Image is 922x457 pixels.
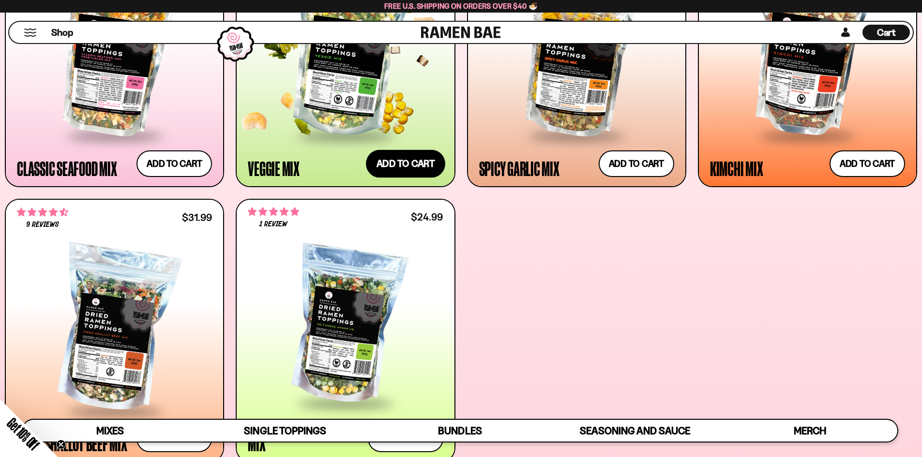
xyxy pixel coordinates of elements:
div: No Fungus Among Us Mix [248,417,363,452]
a: Mixes [23,420,197,442]
span: 5.00 stars [248,206,299,218]
span: Get 10% Off [4,415,42,453]
button: Add to cart [366,149,445,177]
span: Merch [794,425,826,437]
div: Cart [862,22,910,43]
span: 1 review [259,221,287,228]
div: Veggie Mix [248,160,300,177]
a: Bundles [373,420,547,442]
span: Single Toppings [244,425,326,437]
button: Add to cart [830,150,905,177]
span: Seasoning and Sauce [580,425,690,437]
span: 9 reviews [26,221,59,229]
span: Cart [877,27,896,38]
span: Mixes [96,425,124,437]
div: Spicy Garlic Mix [479,160,559,177]
a: Merch [723,420,897,442]
div: $24.99 [411,212,443,221]
div: $31.99 [182,213,212,222]
button: Mobile Menu Trigger [24,29,37,37]
div: Fried Shallot Beef Mix [17,435,127,452]
span: Bundles [438,425,482,437]
a: Shop [51,25,73,40]
div: Kimchi Mix [710,160,763,177]
a: Seasoning and Sauce [547,420,722,442]
button: Add to cart [599,150,674,177]
span: 4.56 stars [17,206,68,219]
button: Add to cart [136,150,212,177]
button: Close teaser [56,440,66,449]
span: Free U.S. Shipping on Orders over $40 🍜 [384,1,538,11]
a: Single Toppings [197,420,372,442]
span: Shop [51,26,73,39]
div: Classic Seafood Mix [17,160,117,177]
